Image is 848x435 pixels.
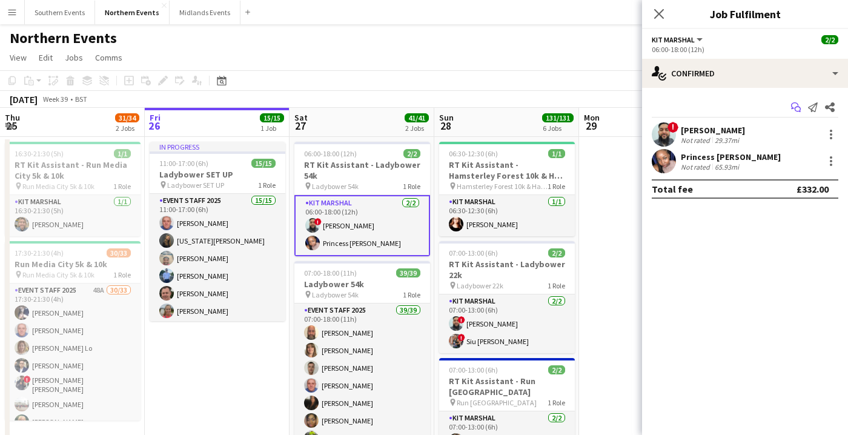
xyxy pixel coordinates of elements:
span: 2/2 [403,149,420,158]
app-job-card: 06:00-18:00 (12h)2/2RT Kit Assistant - Ladybower 54k Ladybower 54k1 RoleKit Marshal2/206:00-18:00... [294,142,430,256]
div: Not rated [681,162,712,171]
span: 1/1 [114,149,131,158]
span: Run [GEOGRAPHIC_DATA] [457,398,537,407]
span: 2/2 [821,35,838,44]
span: Run Media City 5k & 10k [22,182,94,191]
div: Confirmed [642,59,848,88]
span: Comms [95,52,122,63]
span: 28 [437,119,454,133]
span: ! [458,316,465,324]
h3: Job Fulfilment [642,6,848,22]
h3: RT Kit Assistant - Ladybower 22k [439,259,575,281]
a: Edit [34,50,58,65]
span: 29 [582,119,600,133]
app-card-role: Kit Marshal2/206:00-18:00 (12h)![PERSON_NAME]Princess [PERSON_NAME] [294,195,430,256]
span: 30/33 [107,248,131,257]
h3: Ladybower SET UP [150,169,285,180]
span: 1 Role [403,182,420,191]
span: Week 39 [40,95,70,104]
span: ! [667,122,678,133]
span: Ladybower 54k [312,290,359,299]
span: 07:00-13:00 (6h) [449,365,498,374]
div: [PERSON_NAME] [681,125,745,136]
div: [DATE] [10,93,38,105]
div: 2 Jobs [116,124,139,133]
span: 11:00-17:00 (6h) [159,159,208,168]
span: ! [314,218,322,225]
app-card-role: Kit Marshal1/116:30-21:30 (5h)[PERSON_NAME] [5,195,141,236]
app-card-role: Kit Marshal2/207:00-13:00 (6h)![PERSON_NAME]!Siu [PERSON_NAME] [439,294,575,353]
app-job-card: 17:30-21:30 (4h)30/33Run Media City 5k & 10k Run Media City 5k & 10k1 RoleEvent Staff 202548A30/3... [5,241,141,420]
span: 1 Role [403,290,420,299]
div: In progress [150,142,285,151]
span: ! [24,376,31,383]
div: 6 Jobs [543,124,573,133]
span: 2/2 [548,248,565,257]
a: Jobs [60,50,88,65]
button: Northern Events [95,1,170,24]
h3: Run Media City 5k & 10k [5,259,141,270]
span: 07:00-18:00 (11h) [304,268,357,277]
span: 1 Role [548,281,565,290]
button: Kit Marshal [652,35,704,44]
span: 1 Role [113,270,131,279]
h3: RT Kit Assistant - Run [GEOGRAPHIC_DATA] [439,376,575,397]
span: Ladybower 22k [457,281,503,290]
div: Total fee [652,183,693,195]
app-job-card: In progress11:00-17:00 (6h)15/15Ladybower SET UP Ladybower SET UP1 RoleEvent Staff 202515/1511:00... [150,142,285,321]
app-job-card: 16:30-21:30 (5h)1/1RT Kit Assistant - Run Media City 5k & 10k Run Media City 5k & 10k1 RoleKit Ma... [5,142,141,236]
span: Run Media City 5k & 10k [22,270,94,279]
span: 1/1 [548,149,565,158]
span: ! [458,334,465,341]
h3: RT Kit Assistant - Hamsterley Forest 10k & Half Marathon [439,159,575,181]
span: 17:30-21:30 (4h) [15,248,64,257]
span: 15/15 [251,159,276,168]
span: 2/2 [548,365,565,374]
div: 1 Job [260,124,283,133]
span: 06:00-18:00 (12h) [304,149,357,158]
span: Kit Marshal [652,35,695,44]
h1: Northern Events [10,29,117,47]
div: 29.37mi [712,136,741,145]
span: Jobs [65,52,83,63]
span: 1 Role [548,182,565,191]
h3: RT Kit Assistant - Ladybower 54k [294,159,430,181]
a: View [5,50,31,65]
div: 07:00-13:00 (6h)2/2RT Kit Assistant - Ladybower 22k Ladybower 22k1 RoleKit Marshal2/207:00-13:00 ... [439,241,575,353]
span: 1 Role [113,182,131,191]
div: 2 Jobs [405,124,428,133]
span: Ladybower SET UP [167,181,224,190]
span: 26 [148,119,161,133]
span: Ladybower 54k [312,182,359,191]
span: Fri [150,112,161,123]
div: 65.93mi [712,162,741,171]
div: Princess [PERSON_NAME] [681,151,781,162]
span: Sat [294,112,308,123]
div: £332.00 [797,183,829,195]
span: Edit [39,52,53,63]
span: 16:30-21:30 (5h) [15,149,64,158]
span: 15/15 [260,113,284,122]
span: 131/131 [542,113,574,122]
app-card-role: Kit Marshal1/106:30-12:30 (6h)[PERSON_NAME] [439,195,575,236]
span: Mon [584,112,600,123]
span: 31/34 [115,113,139,122]
div: BST [75,95,87,104]
div: 06:00-18:00 (12h) [652,45,838,54]
button: Southern Events [25,1,95,24]
button: Midlands Events [170,1,240,24]
span: 07:00-13:00 (6h) [449,248,498,257]
span: 06:30-12:30 (6h) [449,149,498,158]
span: 1 Role [548,398,565,407]
span: View [10,52,27,63]
a: Comms [90,50,127,65]
span: Thu [5,112,20,123]
h3: RT Kit Assistant - Run Media City 5k & 10k [5,159,141,181]
app-job-card: 06:30-12:30 (6h)1/1RT Kit Assistant - Hamsterley Forest 10k & Half Marathon Hamsterley Forest 10k... [439,142,575,236]
span: Hamsterley Forest 10k & Half Marathon [457,182,548,191]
